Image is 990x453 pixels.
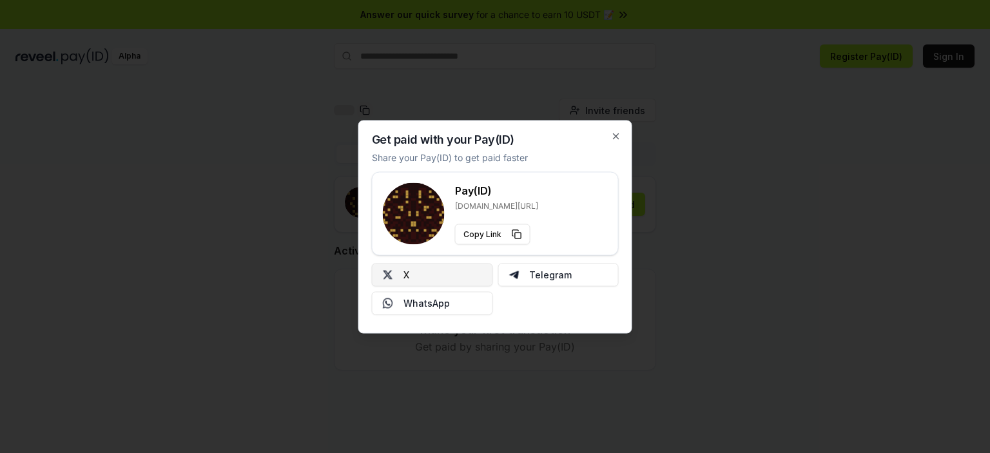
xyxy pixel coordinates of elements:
[383,298,393,308] img: Whatsapp
[372,150,528,164] p: Share your Pay(ID) to get paid faster
[372,291,493,314] button: WhatsApp
[509,269,519,280] img: Telegram
[383,269,393,280] img: X
[372,263,493,286] button: X
[455,224,530,244] button: Copy Link
[372,133,514,145] h2: Get paid with your Pay(ID)
[455,200,538,211] p: [DOMAIN_NAME][URL]
[498,263,619,286] button: Telegram
[455,182,538,198] h3: Pay(ID)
